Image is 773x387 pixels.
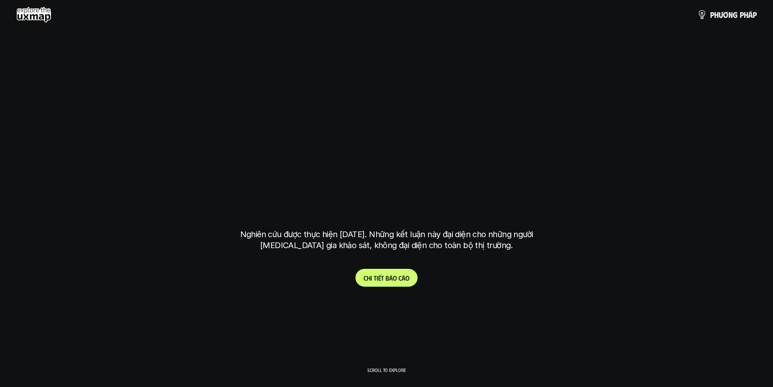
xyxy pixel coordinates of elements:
[359,102,420,112] h6: Kết quả nghiên cứu
[385,274,389,282] span: b
[393,274,397,282] span: o
[367,367,406,373] p: Scroll to explore
[753,10,757,19] span: p
[719,10,723,19] span: ư
[728,10,733,19] span: n
[733,10,738,19] span: g
[389,274,393,282] span: á
[374,274,377,282] span: t
[402,274,405,282] span: á
[710,10,714,19] span: p
[355,269,418,287] a: Chitiếtbáocáo
[239,122,535,156] h1: phạm vi công việc của
[242,186,531,221] h1: tại [GEOGRAPHIC_DATA]
[370,274,372,282] span: i
[740,10,744,19] span: p
[364,274,367,282] span: C
[398,274,402,282] span: c
[405,274,409,282] span: o
[697,6,757,23] a: phươngpháp
[744,10,748,19] span: h
[235,229,539,251] p: Nghiên cứu được thực hiện [DATE]. Những kết luận này đại diện cho những người [MEDICAL_DATA] gia ...
[748,10,753,19] span: á
[723,10,728,19] span: ơ
[377,274,378,282] span: i
[378,274,381,282] span: ế
[367,274,370,282] span: h
[381,274,384,282] span: t
[714,10,719,19] span: h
